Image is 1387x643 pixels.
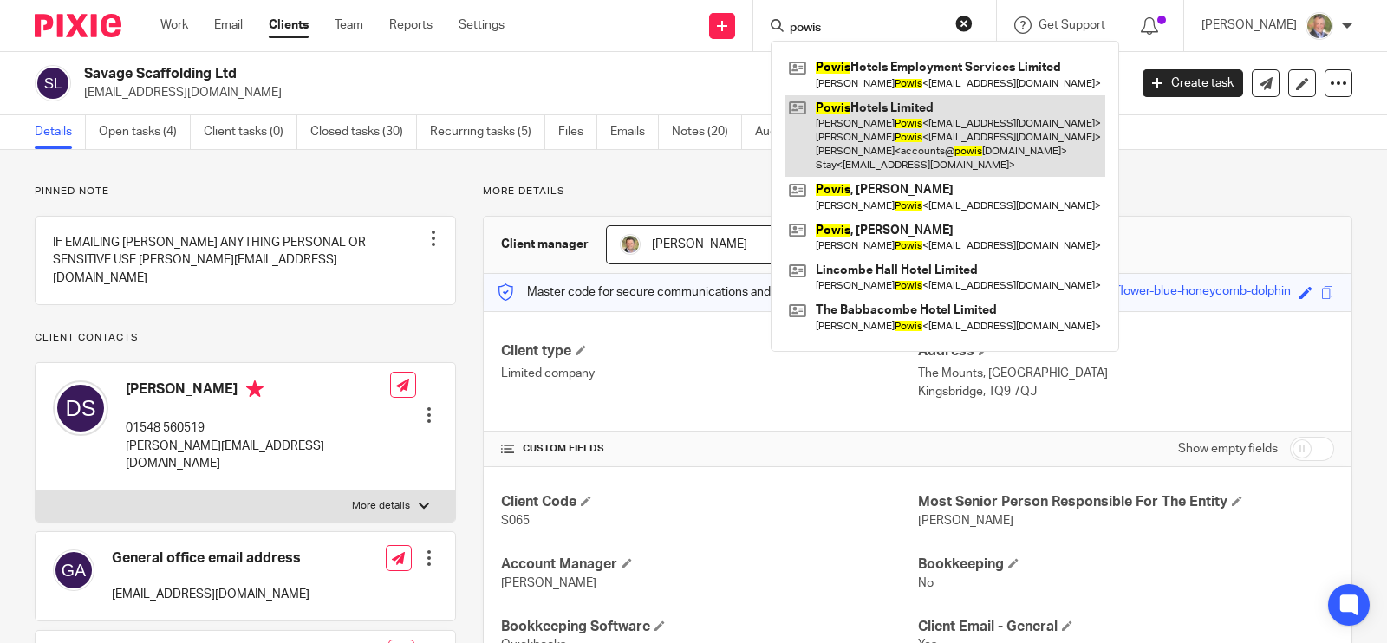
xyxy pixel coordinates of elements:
[84,65,910,83] h2: Savage Scaffolding Ltd
[126,380,390,402] h4: [PERSON_NAME]
[1033,283,1291,302] div: incredible-cornflower-blue-honeycomb-dolphin
[501,236,589,253] h3: Client manager
[918,618,1334,636] h4: Client Email - General
[53,549,94,591] img: svg%3E
[35,331,456,345] p: Client contacts
[53,380,108,436] img: svg%3E
[610,115,659,149] a: Emails
[112,549,309,568] h4: General office email address
[35,115,86,149] a: Details
[501,618,917,636] h4: Bookkeeping Software
[459,16,505,34] a: Settings
[1039,19,1105,31] span: Get Support
[1143,69,1243,97] a: Create task
[755,115,822,149] a: Audit logs
[389,16,433,34] a: Reports
[501,555,917,574] h4: Account Manager
[918,365,1334,382] p: The Mounts, [GEOGRAPHIC_DATA]
[501,577,596,589] span: [PERSON_NAME]
[558,115,597,149] a: Files
[501,342,917,360] h4: Client type
[501,442,917,456] h4: CUSTOM FIELDS
[918,383,1334,400] p: Kingsbridge, TQ9 7QJ
[35,185,456,198] p: Pinned note
[918,515,1013,527] span: [PERSON_NAME]
[430,115,545,149] a: Recurring tasks (5)
[501,493,917,511] h4: Client Code
[955,15,973,32] button: Clear
[652,238,747,250] span: [PERSON_NAME]
[335,16,363,34] a: Team
[84,84,1117,101] p: [EMAIL_ADDRESS][DOMAIN_NAME]
[99,115,191,149] a: Open tasks (4)
[483,185,1352,198] p: More details
[246,380,264,398] i: Primary
[788,21,944,36] input: Search
[918,493,1334,511] h4: Most Senior Person Responsible For The Entity
[352,499,410,513] p: More details
[918,577,934,589] span: No
[918,342,1334,360] h4: Address
[918,555,1334,574] h4: Bookkeeping
[35,14,121,37] img: Pixie
[160,16,188,34] a: Work
[126,419,390,437] p: 01548 560519
[501,365,917,382] p: Limited company
[126,438,390,473] p: [PERSON_NAME][EMAIL_ADDRESS][DOMAIN_NAME]
[204,115,297,149] a: Client tasks (0)
[1178,440,1278,458] label: Show empty fields
[497,283,796,301] p: Master code for secure communications and files
[269,16,309,34] a: Clients
[112,586,309,603] p: [EMAIL_ADDRESS][DOMAIN_NAME]
[310,115,417,149] a: Closed tasks (30)
[1201,16,1297,34] p: [PERSON_NAME]
[501,515,530,527] span: S065
[214,16,243,34] a: Email
[620,234,641,255] img: High%20Res%20Andrew%20Price%20Accountants_Poppy%20Jakes%20photography-1118.jpg
[35,65,71,101] img: svg%3E
[1306,12,1333,40] img: High%20Res%20Andrew%20Price%20Accountants_Poppy%20Jakes%20photography-1109.jpg
[672,115,742,149] a: Notes (20)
